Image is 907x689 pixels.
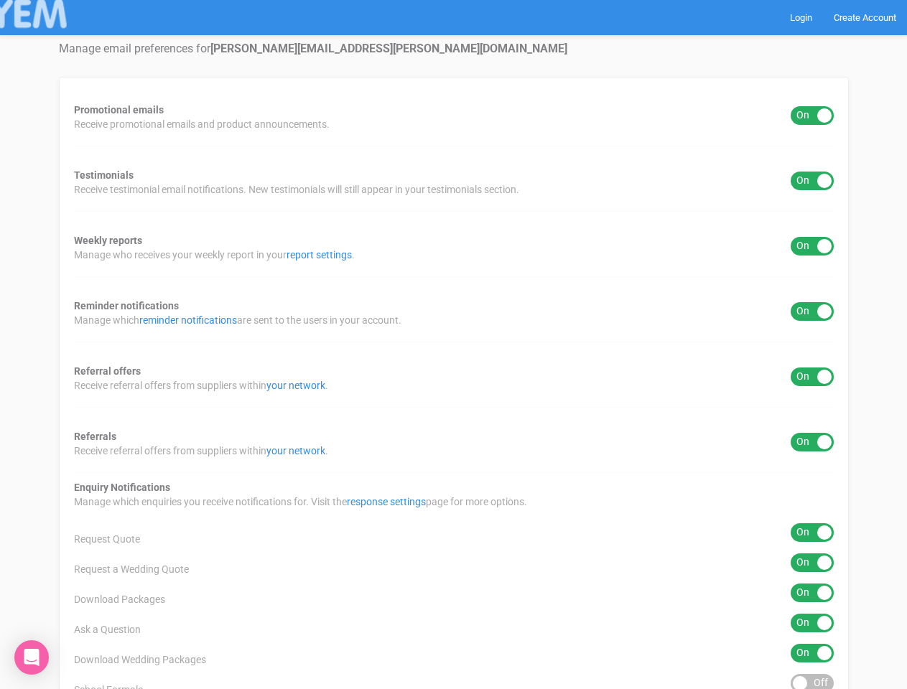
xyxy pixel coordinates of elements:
[74,482,170,493] strong: Enquiry Notifications
[74,235,142,246] strong: Weekly reports
[74,592,165,606] span: Download Packages
[266,380,325,391] a: your network
[74,622,141,637] span: Ask a Question
[139,314,237,326] a: reminder notifications
[74,652,206,667] span: Download Wedding Packages
[74,444,328,458] span: Receive referral offers from suppliers within .
[74,532,140,546] span: Request Quote
[74,248,355,262] span: Manage who receives your weekly report in your .
[74,300,179,311] strong: Reminder notifications
[74,182,519,197] span: Receive testimonial email notifications. New testimonials will still appear in your testimonials ...
[74,378,328,393] span: Receive referral offers from suppliers within .
[74,169,134,181] strong: Testimonials
[347,496,426,507] a: response settings
[14,640,49,675] div: Open Intercom Messenger
[59,42,849,55] h4: Manage email preferences for
[210,42,567,55] strong: [PERSON_NAME][EMAIL_ADDRESS][PERSON_NAME][DOMAIN_NAME]
[74,495,527,509] span: Manage which enquiries you receive notifications for. Visit the page for more options.
[74,117,330,131] span: Receive promotional emails and product announcements.
[74,431,116,442] strong: Referrals
[74,104,164,116] strong: Promotional emails
[287,249,352,261] a: report settings
[266,445,325,456] a: your network
[74,313,401,327] span: Manage which are sent to the users in your account.
[74,562,189,576] span: Request a Wedding Quote
[74,365,141,377] strong: Referral offers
